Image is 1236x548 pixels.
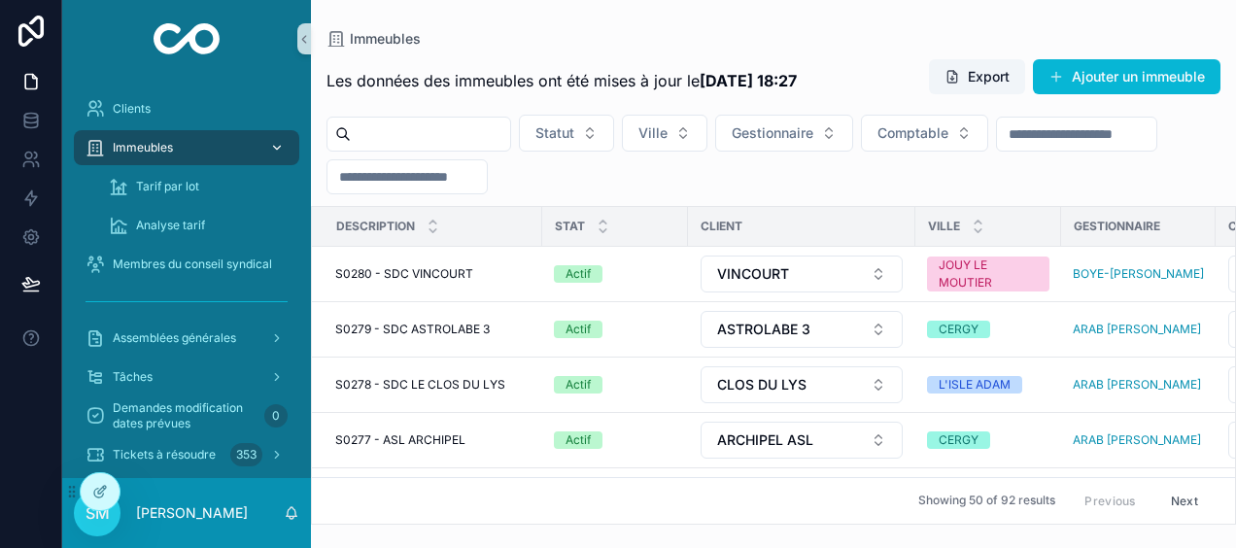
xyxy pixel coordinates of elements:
[264,404,288,428] div: 0
[1157,486,1212,516] button: Next
[336,219,415,234] span: Description
[74,321,299,356] a: Assemblées générales
[1073,266,1204,282] a: BOYE-[PERSON_NAME]
[732,123,813,143] span: Gestionnaire
[566,265,591,283] div: Actif
[939,257,1038,291] div: JOUY LE MOUTIER
[74,91,299,126] a: Clients
[918,494,1055,509] span: Showing 50 of 92 results
[154,23,221,54] img: App logo
[927,376,1049,394] a: L'ISLE ADAM
[927,257,1049,291] a: JOUY LE MOUTIER
[74,247,299,282] a: Membres du conseil syndical
[700,71,797,90] strong: [DATE] 18:27
[86,501,110,525] span: SM
[939,321,978,338] div: CERGY
[113,447,216,462] span: Tickets à résoudre
[715,115,853,152] button: Select Button
[927,321,1049,338] a: CERGY
[113,140,173,155] span: Immeubles
[700,255,904,293] a: Select Button
[335,322,531,337] a: S0279 - SDC ASTROLABE 3
[700,310,904,349] a: Select Button
[717,430,813,450] span: ARCHIPEL ASL
[701,366,903,403] button: Select Button
[566,321,591,338] div: Actif
[700,365,904,404] a: Select Button
[97,208,299,243] a: Analyse tarif
[700,421,904,460] a: Select Button
[929,59,1025,94] button: Export
[335,377,505,393] span: S0278 - SDC LE CLOS DU LYS
[700,476,904,515] a: Select Button
[535,123,574,143] span: Statut
[113,101,151,117] span: Clients
[1073,432,1204,448] a: ARAB [PERSON_NAME]
[97,169,299,204] a: Tarif par lot
[335,377,531,393] a: S0278 - SDC LE CLOS DU LYS
[335,322,490,337] span: S0279 - SDC ASTROLABE 3
[136,218,205,233] span: Analyse tarif
[1073,322,1204,337] a: ARAB [PERSON_NAME]
[74,130,299,165] a: Immeubles
[939,431,978,449] div: CERGY
[1074,219,1160,234] span: Gestionnaire
[1073,322,1201,337] a: ARAB [PERSON_NAME]
[566,376,591,394] div: Actif
[554,265,676,283] a: Actif
[861,115,988,152] button: Select Button
[877,123,948,143] span: Comptable
[928,219,960,234] span: Ville
[701,219,742,234] span: Client
[701,422,903,459] button: Select Button
[1073,377,1204,393] a: ARAB [PERSON_NAME]
[113,257,272,272] span: Membres du conseil syndical
[113,330,236,346] span: Assemblées générales
[555,219,585,234] span: Stat
[1073,377,1201,393] a: ARAB [PERSON_NAME]
[622,115,707,152] button: Select Button
[701,256,903,292] button: Select Button
[939,376,1011,394] div: L'ISLE ADAM
[701,311,903,348] button: Select Button
[638,123,668,143] span: Ville
[326,29,421,49] a: Immeubles
[335,432,465,448] span: S0277 - ASL ARCHIPEL
[136,503,248,523] p: [PERSON_NAME]
[717,375,807,394] span: CLOS DU LYS
[519,115,614,152] button: Select Button
[113,369,153,385] span: Tâches
[717,264,789,284] span: VINCOURT
[136,179,199,194] span: Tarif par lot
[335,266,531,282] a: S0280 - SDC VINCOURT
[335,432,531,448] a: S0277 - ASL ARCHIPEL
[230,443,262,466] div: 353
[74,398,299,433] a: Demandes modification dates prévues0
[74,437,299,472] a: Tickets à résoudre353
[1033,59,1220,94] button: Ajouter un immeuble
[62,78,311,478] div: scrollable content
[717,320,810,339] span: ASTROLABE 3
[350,29,421,49] span: Immeubles
[554,431,676,449] a: Actif
[326,69,797,92] span: Les données des immeubles ont été mises à jour le
[554,376,676,394] a: Actif
[113,400,257,431] span: Demandes modification dates prévues
[1073,432,1201,448] a: ARAB [PERSON_NAME]
[566,431,591,449] div: Actif
[927,431,1049,449] a: CERGY
[554,321,676,338] a: Actif
[74,360,299,394] a: Tâches
[335,266,473,282] span: S0280 - SDC VINCOURT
